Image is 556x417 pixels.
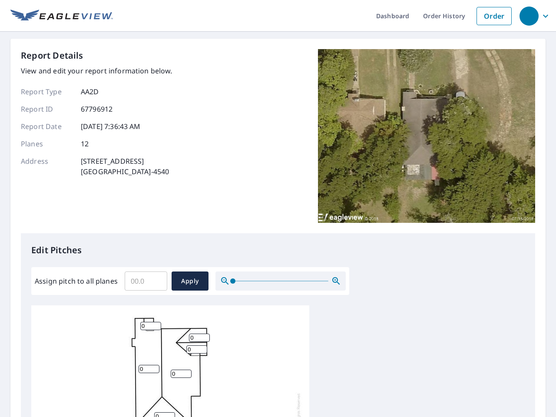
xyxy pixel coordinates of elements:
p: Report Details [21,49,83,62]
p: View and edit your report information below. [21,66,172,76]
img: EV Logo [10,10,113,23]
img: Top image [318,49,535,223]
p: Planes [21,139,73,149]
span: Apply [179,276,202,287]
a: Order [477,7,512,25]
p: [STREET_ADDRESS] [GEOGRAPHIC_DATA]-4540 [81,156,169,177]
p: AA2D [81,86,99,97]
input: 00.0 [125,269,167,293]
button: Apply [172,271,208,291]
label: Assign pitch to all planes [35,276,118,286]
p: [DATE] 7:36:43 AM [81,121,141,132]
p: 12 [81,139,89,149]
p: Address [21,156,73,177]
p: Report ID [21,104,73,114]
p: 67796912 [81,104,113,114]
p: Edit Pitches [31,244,525,257]
p: Report Date [21,121,73,132]
p: Report Type [21,86,73,97]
